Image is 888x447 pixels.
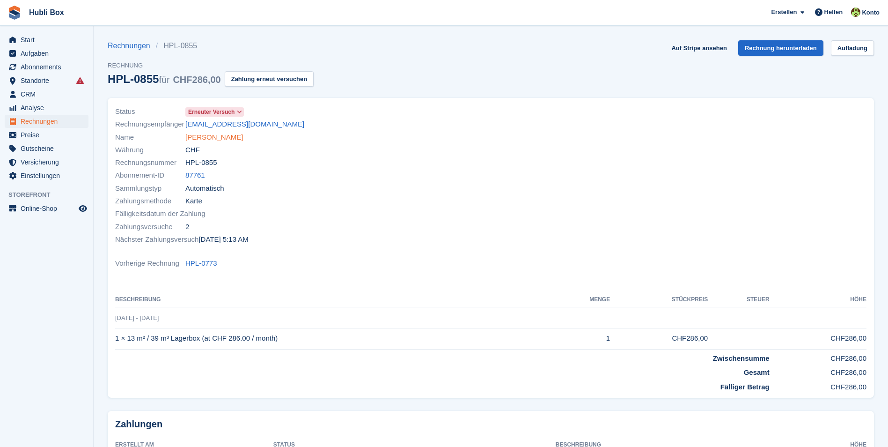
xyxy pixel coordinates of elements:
td: CHF286,00 [770,328,866,349]
a: menu [5,169,88,182]
nav: breadcrumbs [108,40,314,52]
span: Rechnungsempfänger [115,119,185,130]
a: Speisekarte [5,202,88,215]
span: Preise [21,128,77,142]
th: MENGE [554,292,610,307]
a: [PERSON_NAME] [185,132,243,143]
span: Karte [185,196,202,207]
a: Auf Stripe ansehen [668,40,730,56]
span: CHF [185,145,200,156]
td: 1 × 13 m² / 39 m³ Lagerbox (at CHF 286.00 / month) [115,328,554,349]
span: [DATE] - [DATE] [115,314,159,321]
span: Fälligkeitsdatum der Zahlung [115,209,205,219]
th: Beschreibung [115,292,554,307]
span: Sammlungstyp [115,183,185,194]
span: Einstellungen [21,169,77,182]
a: menu [5,115,88,128]
a: HPL-0773 [185,258,217,269]
button: Zahlung erneut versuchen [225,71,314,87]
th: Steuer [708,292,770,307]
span: Start [21,33,77,46]
span: Zahlungsversuche [115,222,185,232]
a: menu [5,101,88,114]
span: Aufgaben [21,47,77,60]
a: menu [5,33,88,46]
span: Analyse [21,101,77,114]
span: Helfen [824,7,843,17]
span: Standorte [21,74,77,87]
span: CRM [21,88,77,101]
span: Vorherige Rechnung [115,258,185,269]
span: Abonnement-ID [115,170,185,181]
a: Rechnung herunterladen [738,40,823,56]
a: menu [5,88,88,101]
td: CHF286,00 [770,349,866,364]
span: Rechnung [108,61,314,70]
a: 87761 [185,170,205,181]
a: menu [5,74,88,87]
span: Erneuter Versuch [188,108,235,116]
td: 1 [554,328,610,349]
span: HPL-0855 [185,157,217,168]
span: Zahlungsmethode [115,196,185,207]
a: Rechnungen [108,40,156,52]
span: Nächster Zahlungsversuch [115,234,198,245]
span: Status [115,106,185,117]
span: CHF286,00 [173,74,220,85]
span: 2 [185,222,189,232]
span: Versicherung [21,156,77,169]
time: 2025-09-01 03:13:05 UTC [198,234,248,245]
a: Aufladung [831,40,874,56]
span: Automatisch [185,183,224,194]
div: HPL-0855 [108,73,221,85]
strong: Fälliger Betrag [720,383,770,391]
span: Rechnungen [21,115,77,128]
td: CHF286,00 [770,364,866,378]
td: CHF286,00 [610,328,708,349]
a: [EMAIL_ADDRESS][DOMAIN_NAME] [185,119,304,130]
i: Es sind Fehler bei der Synchronisierung von Smart-Einträgen aufgetreten [76,77,84,84]
th: Stückpreis [610,292,708,307]
span: Konto [862,8,880,17]
span: für [159,74,169,85]
span: Name [115,132,185,143]
a: menu [5,128,88,142]
a: Erneuter Versuch [185,106,244,117]
span: Abonnements [21,60,77,74]
a: Hubli Box [25,5,68,20]
th: Höhe [770,292,866,307]
a: menu [5,142,88,155]
span: Währung [115,145,185,156]
span: Rechnungsnummer [115,157,185,168]
span: Storefront [8,190,93,200]
h2: Zahlungen [115,418,866,430]
span: Online-Shop [21,202,77,215]
span: Gutscheine [21,142,77,155]
img: stora-icon-8386f47178a22dfd0bd8f6a31ec36ba5ce8667c1dd55bd0f319d3a0aa187defe.svg [7,6,22,20]
td: CHF286,00 [770,378,866,393]
img: Luca Space4you [851,7,860,17]
a: menu [5,60,88,74]
span: Erstellen [771,7,797,17]
a: menu [5,156,88,169]
a: Vorschau-Shop [77,203,88,214]
strong: Gesamt [744,368,770,376]
strong: Zwischensumme [713,354,770,362]
a: menu [5,47,88,60]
